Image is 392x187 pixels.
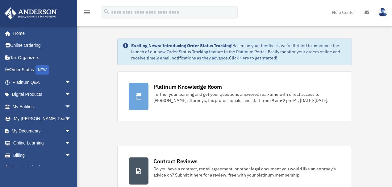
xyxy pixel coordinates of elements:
[35,65,49,75] div: NEW
[65,76,77,89] span: arrow_drop_down
[153,91,340,104] div: Further your learning and get your questions answered real-time with direct access to [PERSON_NAM...
[4,149,80,161] a: Billingarrow_drop_down
[378,8,387,17] img: User Pic
[65,137,77,150] span: arrow_drop_down
[131,43,232,48] strong: Exciting News: Introducing Order Status Tracking!
[131,43,347,61] div: Based on your feedback, we're thrilled to announce the launch of our new Order Status Tracking fe...
[83,9,91,16] i: menu
[4,27,77,39] a: Home
[4,64,80,76] a: Order StatusNEW
[4,88,80,101] a: Digital Productsarrow_drop_down
[65,125,77,137] span: arrow_drop_down
[4,76,80,88] a: Platinum Q&Aarrow_drop_down
[117,71,352,121] a: Platinum Knowledge Room Further your learning and get your questions answered real-time with dire...
[65,113,77,125] span: arrow_drop_down
[4,125,80,137] a: My Documentsarrow_drop_down
[65,100,77,113] span: arrow_drop_down
[103,8,110,15] i: search
[4,113,80,125] a: My [PERSON_NAME] Teamarrow_drop_down
[4,137,80,149] a: Online Learningarrow_drop_down
[3,7,59,19] img: Anderson Advisors Platinum Portal
[153,166,340,178] div: Do you have a contract, rental agreement, or other legal document you would like an attorney's ad...
[4,161,80,174] a: Events Calendar
[65,149,77,162] span: arrow_drop_down
[4,51,80,64] a: Tax Organizers
[229,55,277,61] a: Click Here to get started!
[83,11,91,16] a: menu
[153,157,198,165] div: Contract Reviews
[4,39,80,52] a: Online Ordering
[65,88,77,101] span: arrow_drop_down
[153,83,222,91] div: Platinum Knowledge Room
[4,100,80,113] a: My Entitiesarrow_drop_down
